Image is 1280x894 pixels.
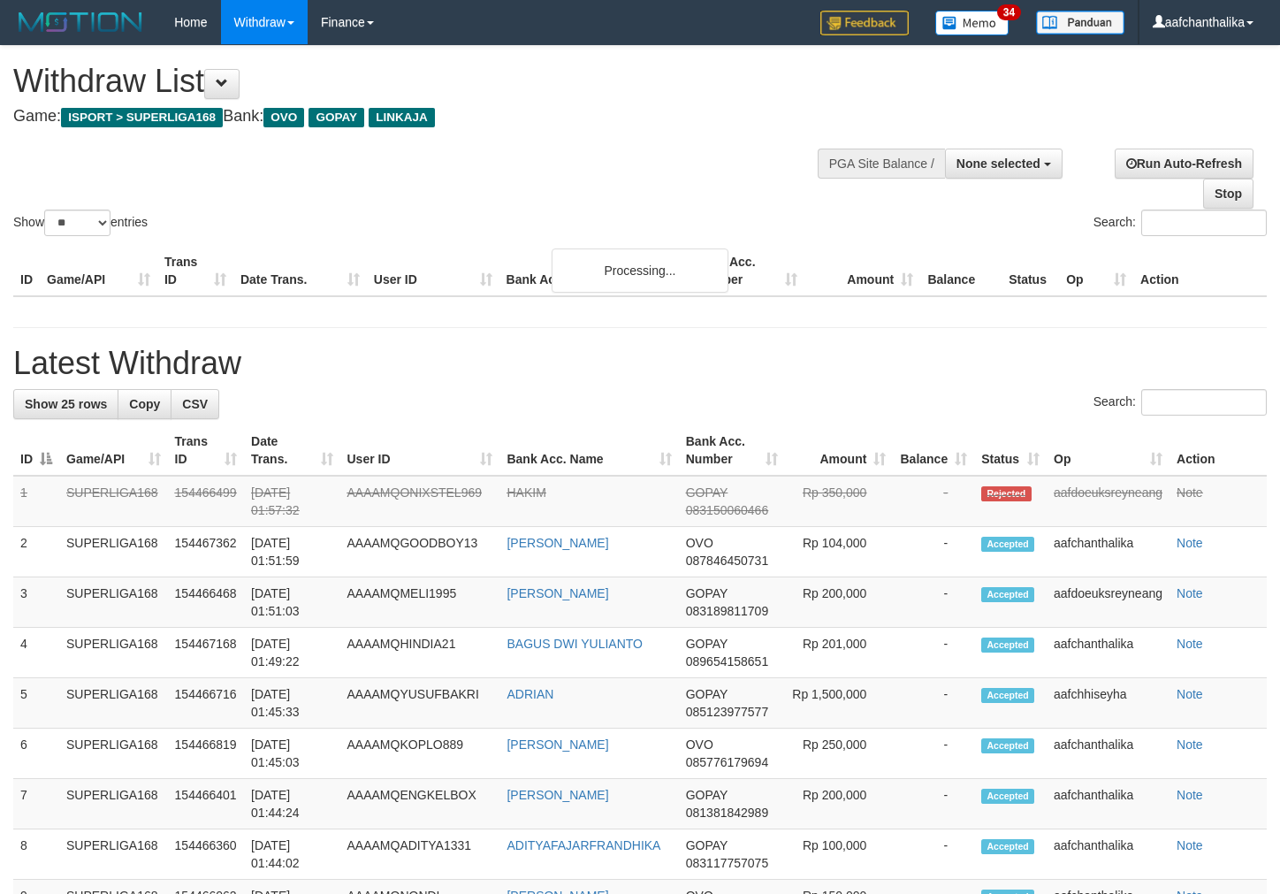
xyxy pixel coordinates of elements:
td: [DATE] 01:57:32 [244,476,339,527]
td: 154467168 [168,628,245,678]
a: Note [1177,485,1203,500]
td: Rp 100,000 [785,829,893,880]
span: ISPORT > SUPERLIGA168 [61,108,223,127]
span: Copy 085123977577 to clipboard [686,705,768,719]
span: GOPAY [686,637,728,651]
td: 154466716 [168,678,245,729]
label: Search: [1093,210,1267,236]
a: BAGUS DWI YULIANTO [507,637,643,651]
td: SUPERLIGA168 [59,829,168,880]
th: Trans ID: activate to sort column ascending [168,425,245,476]
td: aafchanthalika [1047,779,1170,829]
td: aafdoeuksreyneang [1047,577,1170,628]
input: Search: [1141,210,1267,236]
th: Date Trans.: activate to sort column ascending [244,425,339,476]
a: [PERSON_NAME] [507,737,608,752]
span: Accepted [981,688,1034,703]
td: Rp 201,000 [785,628,893,678]
a: CSV [171,389,219,419]
td: 2 [13,527,59,577]
td: aafchanthalika [1047,829,1170,880]
span: Copy 083150060466 to clipboard [686,503,768,517]
td: SUPERLIGA168 [59,577,168,628]
td: aafdoeuksreyneang [1047,476,1170,527]
td: AAAAMQHINDIA21 [340,628,500,678]
td: SUPERLIGA168 [59,628,168,678]
a: Copy [118,389,171,419]
td: AAAAMQMELI1995 [340,577,500,628]
td: - [893,577,974,628]
th: Amount: activate to sort column ascending [785,425,893,476]
th: Action [1133,246,1267,296]
a: [PERSON_NAME] [507,536,608,550]
span: Accepted [981,789,1034,804]
td: [DATE] 01:44:02 [244,829,339,880]
td: Rp 200,000 [785,779,893,829]
td: [DATE] 01:44:24 [244,779,339,829]
h1: Withdraw List [13,64,835,99]
a: Note [1177,586,1203,600]
th: Status: activate to sort column ascending [974,425,1047,476]
label: Search: [1093,389,1267,416]
span: LINKAJA [369,108,435,127]
th: Action [1170,425,1267,476]
th: Bank Acc. Name: activate to sort column ascending [499,425,678,476]
td: - [893,729,974,779]
td: [DATE] 01:49:22 [244,628,339,678]
button: None selected [945,149,1063,179]
span: GOPAY [686,485,728,500]
div: PGA Site Balance / [818,149,945,179]
span: Copy 089654158651 to clipboard [686,654,768,669]
a: Note [1177,788,1203,802]
th: Balance [920,246,1002,296]
td: [DATE] 01:45:03 [244,729,339,779]
label: Show entries [13,210,148,236]
td: SUPERLIGA168 [59,476,168,527]
th: Game/API [40,246,157,296]
td: SUPERLIGA168 [59,779,168,829]
td: 154466401 [168,779,245,829]
span: Copy 083117757075 to clipboard [686,856,768,870]
td: AAAAMQGOODBOY13 [340,527,500,577]
a: Stop [1203,179,1253,209]
span: Copy 081381842989 to clipboard [686,806,768,820]
a: ADRIAN [507,687,553,701]
td: [DATE] 01:45:33 [244,678,339,729]
th: User ID: activate to sort column ascending [340,425,500,476]
span: GOPAY [686,687,728,701]
span: Rejected [981,486,1031,501]
h1: Latest Withdraw [13,346,1267,381]
span: GOPAY [686,838,728,852]
th: User ID [367,246,499,296]
span: Copy 085776179694 to clipboard [686,755,768,769]
td: AAAAMQYUSUFBAKRI [340,678,500,729]
td: - [893,476,974,527]
td: 1 [13,476,59,527]
th: ID: activate to sort column descending [13,425,59,476]
a: HAKIM [507,485,545,500]
th: Amount [804,246,920,296]
span: GOPAY [309,108,364,127]
span: Accepted [981,638,1034,653]
td: SUPERLIGA168 [59,678,168,729]
a: [PERSON_NAME] [507,586,608,600]
a: Note [1177,637,1203,651]
img: Button%20Memo.svg [935,11,1010,35]
span: None selected [956,157,1040,171]
td: Rp 104,000 [785,527,893,577]
td: 154466360 [168,829,245,880]
span: Copy 083189811709 to clipboard [686,604,768,618]
select: Showentries [44,210,110,236]
th: Bank Acc. Number: activate to sort column ascending [679,425,785,476]
td: AAAAMQADITYA1331 [340,829,500,880]
a: Note [1177,737,1203,752]
span: Accepted [981,587,1034,602]
img: panduan.png [1036,11,1124,34]
td: 7 [13,779,59,829]
a: Note [1177,536,1203,550]
span: Accepted [981,738,1034,753]
td: 154466499 [168,476,245,527]
span: GOPAY [686,788,728,802]
td: aafchanthalika [1047,729,1170,779]
th: Op: activate to sort column ascending [1047,425,1170,476]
